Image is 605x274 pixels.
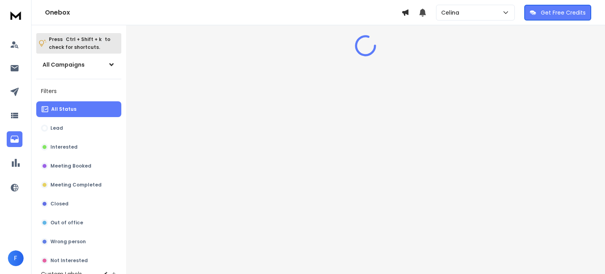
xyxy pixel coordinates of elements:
[36,158,121,174] button: Meeting Booked
[50,125,63,131] p: Lead
[524,5,591,21] button: Get Free Credits
[45,8,401,17] h1: Onebox
[50,144,78,150] p: Interested
[8,8,24,22] img: logo
[50,239,86,245] p: Wrong person
[36,234,121,250] button: Wrong person
[36,101,121,117] button: All Status
[43,61,85,69] h1: All Campaigns
[51,106,76,112] p: All Status
[36,57,121,73] button: All Campaigns
[541,9,586,17] p: Get Free Credits
[49,35,110,51] p: Press to check for shortcuts.
[36,215,121,231] button: Out of office
[8,250,24,266] button: F
[50,257,88,264] p: Not Interested
[36,177,121,193] button: Meeting Completed
[36,253,121,268] button: Not Interested
[36,120,121,136] button: Lead
[50,182,102,188] p: Meeting Completed
[441,9,462,17] p: Celina
[50,220,83,226] p: Out of office
[50,201,69,207] p: Closed
[65,35,103,44] span: Ctrl + Shift + k
[50,163,91,169] p: Meeting Booked
[36,139,121,155] button: Interested
[36,196,121,212] button: Closed
[36,86,121,97] h3: Filters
